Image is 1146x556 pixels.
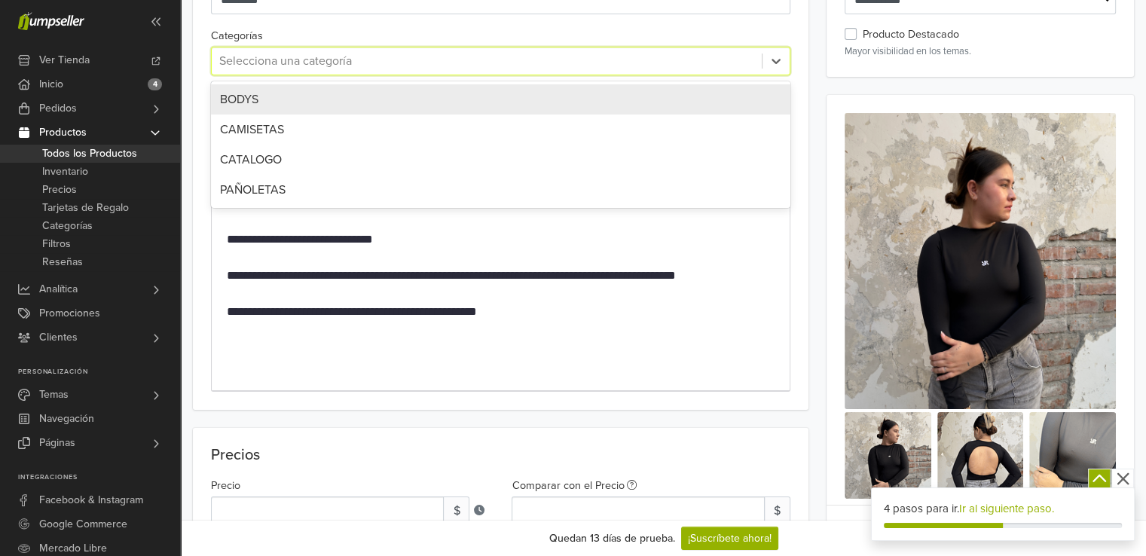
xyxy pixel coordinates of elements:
span: BODYS [220,92,258,107]
span: CAMISETAS [220,122,284,137]
img: 140 [937,412,1024,499]
span: Reseñas [42,253,83,271]
span: $ [764,496,790,525]
span: Analítica [39,277,78,301]
p: Precios [211,446,790,464]
span: Páginas [39,431,75,455]
span: Clientes [39,325,78,350]
span: Inventario [42,163,88,181]
img: 140 [1029,412,1116,499]
span: Categorías [42,217,93,235]
img: IMG_9090.jpeg [845,113,1116,409]
div: 4 pasos para ir. [884,500,1122,518]
span: PAÑOLETAS [220,182,286,197]
span: $ [443,496,469,525]
span: Todos los Productos [42,145,137,163]
span: CATALOGO [220,152,282,167]
p: Integraciones [18,473,180,482]
p: Personalización [18,368,180,377]
span: Facebook & Instagram [39,488,143,512]
p: Mayor visibilidad en los temas. [845,44,1116,59]
span: Inicio [39,72,63,96]
span: Ver Tienda [39,48,90,72]
a: ¡Suscríbete ahora! [681,527,778,550]
span: Pedidos [39,96,77,121]
span: Navegación [39,407,94,431]
label: Comparar con el Precio [512,478,637,494]
span: Precios [42,181,77,199]
span: Filtros [42,235,71,253]
a: Ir al siguiente paso. [959,502,1054,515]
label: Categorías [211,28,263,44]
span: Tarjetas de Regalo [42,199,129,217]
span: 4 [148,78,162,90]
span: Temas [39,383,69,407]
span: Google Commerce [39,512,127,536]
label: Precio [211,478,240,494]
label: Producto Destacado [863,26,959,43]
img: 140 [845,412,931,499]
div: Quedan 13 días de prueba. [549,530,675,546]
span: Productos [39,121,87,145]
span: Promociones [39,301,100,325]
